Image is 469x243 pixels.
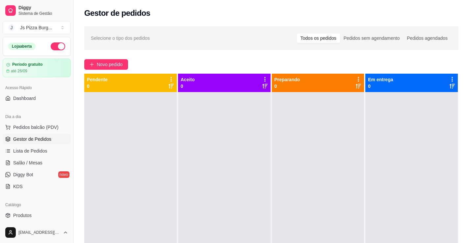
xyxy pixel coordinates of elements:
[3,158,71,168] a: Salão / Mesas
[3,122,71,133] button: Pedidos balcão (PDV)
[90,62,94,67] span: plus
[3,59,71,77] a: Período gratuitoaté 26/09
[13,95,36,102] span: Dashboard
[18,230,60,235] span: [EMAIL_ADDRESS][DOMAIN_NAME]
[91,35,150,42] span: Selecione o tipo dos pedidos
[13,136,51,142] span: Gestor de Pedidos
[297,34,340,43] div: Todos os pedidos
[13,183,23,190] span: KDS
[368,83,393,89] p: 0
[274,83,300,89] p: 0
[84,59,128,70] button: Novo pedido
[368,76,393,83] p: Em entrega
[3,111,71,122] div: Dia a dia
[20,24,52,31] div: Js Pizza Burg ...
[18,11,68,16] span: Sistema de Gestão
[181,83,195,89] p: 0
[11,68,27,74] article: até 26/09
[3,181,71,192] a: KDS
[3,146,71,156] a: Lista de Pedidos
[340,34,403,43] div: Pedidos sem agendamento
[3,3,71,18] a: DiggySistema de Gestão
[3,21,71,34] button: Select a team
[13,124,59,131] span: Pedidos balcão (PDV)
[87,76,108,83] p: Pendente
[12,62,43,67] article: Período gratuito
[3,169,71,180] a: Diggy Botnovo
[3,200,71,210] div: Catálogo
[97,61,123,68] span: Novo pedido
[87,83,108,89] p: 0
[13,212,32,219] span: Produtos
[8,24,15,31] span: J
[8,43,36,50] div: Loja aberta
[13,159,42,166] span: Salão / Mesas
[274,76,300,83] p: Preparando
[18,5,68,11] span: Diggy
[13,148,47,154] span: Lista de Pedidos
[3,134,71,144] a: Gestor de Pedidos
[84,8,150,18] h2: Gestor de pedidos
[3,225,71,240] button: [EMAIL_ADDRESS][DOMAIN_NAME]
[51,42,65,50] button: Alterar Status
[403,34,451,43] div: Pedidos agendados
[3,83,71,93] div: Acesso Rápido
[181,76,195,83] p: Aceito
[13,171,33,178] span: Diggy Bot
[3,93,71,104] a: Dashboard
[3,210,71,221] a: Produtos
